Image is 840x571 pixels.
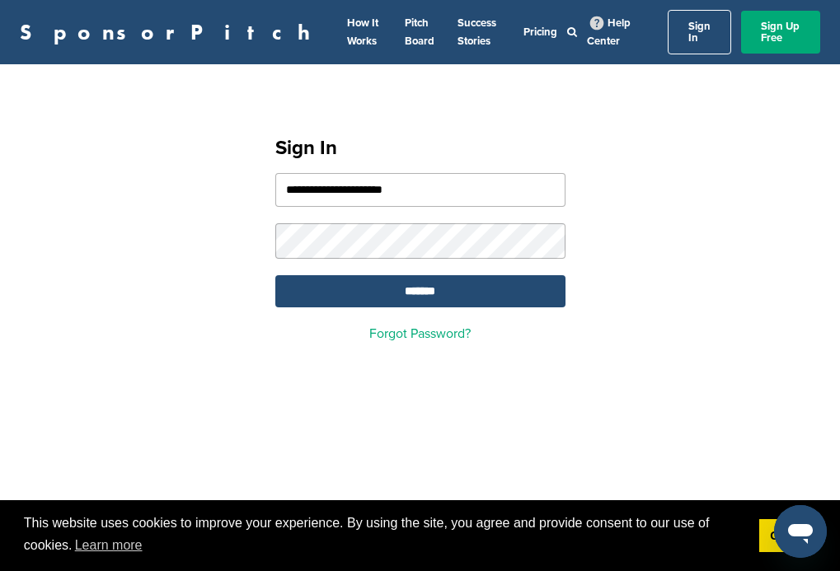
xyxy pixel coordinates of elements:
[523,26,557,39] a: Pricing
[587,13,631,51] a: Help Center
[774,505,827,558] iframe: Button to launch messaging window
[405,16,434,48] a: Pitch Board
[668,10,731,54] a: Sign In
[458,16,496,48] a: Success Stories
[275,133,565,163] h1: Sign In
[759,519,816,552] a: dismiss cookie message
[20,21,321,43] a: SponsorPitch
[369,325,471,342] a: Forgot Password?
[24,513,746,558] span: This website uses cookies to improve your experience. By using the site, you agree and provide co...
[73,533,145,558] a: learn more about cookies
[741,11,820,54] a: Sign Up Free
[347,16,378,48] a: How It Works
